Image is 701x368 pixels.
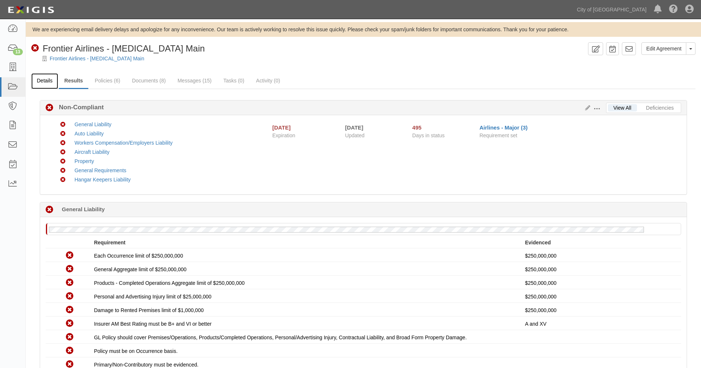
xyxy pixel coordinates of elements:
[172,73,217,88] a: Messages (15)
[641,104,679,112] a: Deficiencies
[669,5,678,14] i: Help Center - Complianz
[94,348,177,354] span: Policy must be on Occurrence basis.
[345,132,365,138] span: Updated
[74,140,173,146] a: Workers Compensation/Employers Liability
[525,279,676,287] p: $250,000,000
[573,2,650,17] a: City of [GEOGRAPHIC_DATA]
[582,105,590,111] a: Edit Results
[412,132,445,138] span: Days in status
[60,131,66,137] i: Non-Compliant
[251,73,286,88] a: Activity (0)
[26,26,701,33] div: We are experiencing email delivery delays and apologize for any inconvenience. Our team is active...
[60,141,66,146] i: Non-Compliant
[13,49,23,55] div: 13
[525,240,551,245] strong: Evidenced
[525,320,676,328] p: A and XV
[94,321,211,327] span: Insurer AM Best Rating must be B+ and VI or better
[66,333,74,341] i: Non-Compliant
[74,167,126,173] a: General Requirements
[94,240,125,245] strong: Requirement
[31,42,205,55] div: Frontier Airlines - T3 Main
[94,253,183,259] span: Each Occurrence limit of $250,000,000
[46,206,53,214] i: Non-Compliant 424 days (since 06/15/2024)
[94,294,211,300] span: Personal and Advertising Injury limit of $25,000,000
[94,307,203,313] span: Damage to Rented Premises limit of $1,000,000
[641,42,686,55] a: Edit Agreement
[89,73,125,88] a: Policies (6)
[31,45,39,52] i: Non-Compliant
[608,104,637,112] a: View All
[66,320,74,328] i: Non-Compliant
[74,149,109,155] a: Aircraft Liability
[94,335,467,340] span: GL Policy should cover Premises/Operations, Products/Completed Operations, Personal/Advertising I...
[59,73,89,89] a: Results
[60,122,66,127] i: Non-Compliant
[66,347,74,355] i: Non-Compliant
[94,266,186,272] span: General Aggregate limit of $250,000,000
[74,121,111,127] a: General Liability
[66,252,74,259] i: Non-Compliant
[50,56,144,61] a: Frontier Airlines - [MEDICAL_DATA] Main
[66,265,74,273] i: Non-Compliant
[66,293,74,300] i: Non-Compliant
[74,158,94,164] a: Property
[66,306,74,314] i: Non-Compliant
[60,168,66,173] i: Non-Compliant
[53,103,104,112] b: Non-Compliant
[74,131,103,137] a: Auto Liability
[272,132,340,139] span: Expiration
[525,293,676,300] p: $250,000,000
[94,280,244,286] span: Products - Completed Operations Aggregate limit of $250,000,000
[60,159,66,164] i: Non-Compliant
[525,307,676,314] p: $250,000,000
[31,73,58,89] a: Details
[525,266,676,273] p: $250,000,000
[46,104,53,112] i: Non-Compliant
[6,3,56,17] img: logo-5460c22ac91f19d4615b14bd174203de0afe785f0fc80cf4dbbc73dc1793850b.png
[62,205,105,213] b: General Liability
[525,252,676,259] p: $250,000,000
[43,43,205,53] span: Frontier Airlines - [MEDICAL_DATA] Main
[479,124,528,131] a: Airlines - Major (3)
[412,124,474,131] div: Since 04/05/2024
[479,132,517,138] span: Requirement set
[345,124,401,131] div: [DATE]
[127,73,171,88] a: Documents (8)
[66,279,74,287] i: Non-Compliant
[94,362,198,368] span: Primary/Non-Contributory must be evidenced.
[218,73,250,88] a: Tasks (0)
[74,177,131,183] a: Hangar Keepers Liability
[60,177,66,183] i: Non-Compliant
[272,124,291,131] div: [DATE]
[60,150,66,155] i: Non-Compliant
